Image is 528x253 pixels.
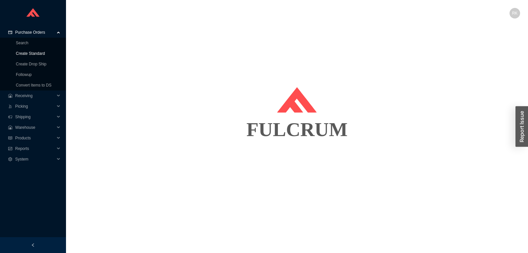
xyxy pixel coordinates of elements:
span: Purchase Orders [15,27,55,38]
span: Warehouse [15,122,55,133]
span: setting [8,157,13,161]
a: Search [16,41,28,45]
span: credit-card [8,30,13,34]
span: Receiving [15,90,55,101]
div: FULCRUM [74,113,520,146]
span: read [8,136,13,140]
span: Picking [15,101,55,112]
span: fund [8,147,13,151]
span: RK [512,8,518,18]
a: Create Drop Ship [16,62,47,66]
span: Reports [15,143,55,154]
a: Create Standard [16,51,45,56]
span: left [31,243,35,247]
a: Followup [16,72,32,77]
span: System [15,154,55,164]
span: Shipping [15,112,55,122]
a: Convert Items to DS [16,83,51,88]
span: Products [15,133,55,143]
